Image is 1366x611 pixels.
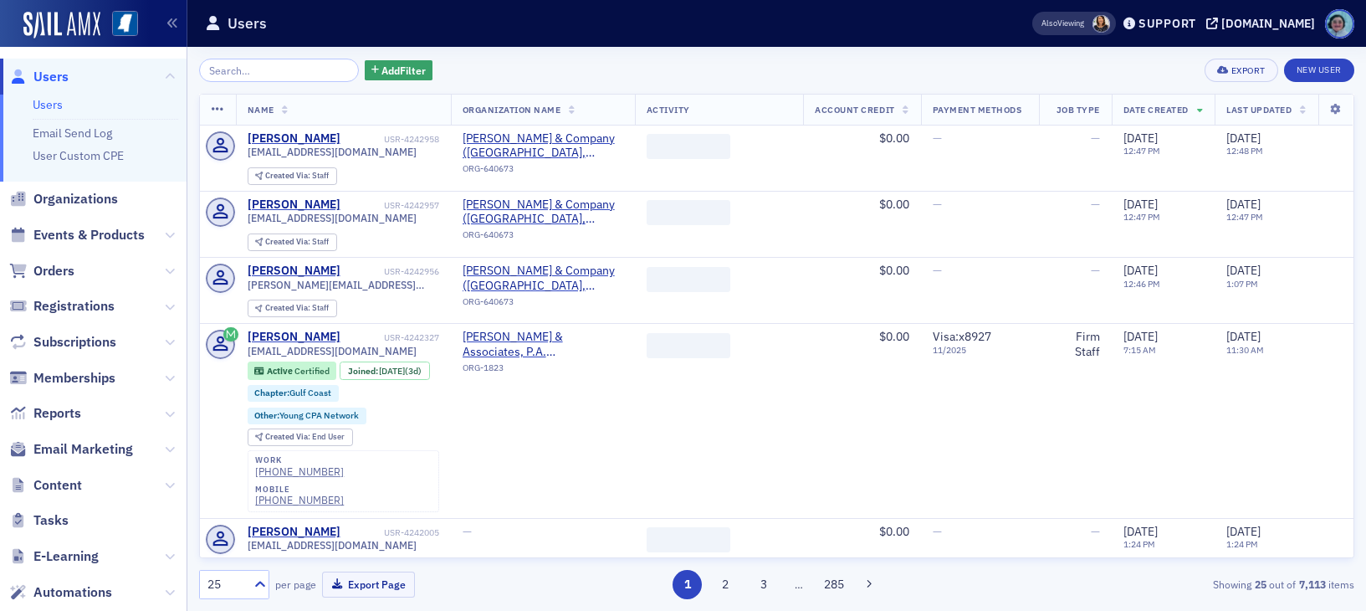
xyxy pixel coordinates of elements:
[1123,211,1160,223] time: 12:47 PM
[254,387,289,398] span: Chapter :
[1226,145,1263,157] time: 12:48 PM
[248,131,340,146] a: [PERSON_NAME]
[267,365,294,377] span: Active
[365,60,433,81] button: AddFilter
[199,59,359,82] input: Search…
[265,302,312,313] span: Created Via :
[9,583,112,602] a: Automations
[33,148,124,163] a: User Custom CPE
[322,572,415,598] button: Export Page
[879,131,909,146] span: $0.00
[1123,329,1158,344] span: [DATE]
[343,527,439,538] div: USR-4242005
[1123,344,1156,356] time: 7:15 AM
[381,63,426,78] span: Add Filter
[463,198,623,227] a: [PERSON_NAME] & Company ([GEOGRAPHIC_DATA], [GEOGRAPHIC_DATA])
[265,170,312,181] span: Created Via :
[112,11,138,37] img: SailAMX
[1325,9,1354,39] span: Profile
[879,263,909,278] span: $0.00
[228,13,267,33] h1: Users
[1056,104,1100,116] span: Job Type
[879,197,909,212] span: $0.00
[819,570,848,599] button: 285
[248,104,274,116] span: Name
[265,304,329,313] div: Staff
[255,465,344,478] div: [PHONE_NUMBER]
[33,226,145,244] span: Events & Products
[33,511,69,530] span: Tasks
[9,369,115,388] a: Memberships
[1091,131,1100,146] span: —
[379,366,422,377] div: (3d)
[23,12,100,39] a: SailAMX
[1123,278,1160,290] time: 12:46 PM
[1226,104,1292,116] span: Last Updated
[265,431,312,442] span: Created Via :
[248,408,367,424] div: Other:
[33,190,118,208] span: Organizations
[1123,524,1158,539] span: [DATE]
[933,524,942,539] span: —
[1296,577,1328,592] strong: 7,113
[933,345,1027,356] span: 11 / 2025
[100,11,138,39] a: View Homepage
[207,576,244,593] div: 25
[1091,524,1100,539] span: —
[1206,18,1321,29] button: [DOMAIN_NAME]
[254,366,329,377] a: Active Certified
[463,264,623,293] span: T.E. Lott & Company (Columbus, MS)
[248,212,417,224] span: [EMAIL_ADDRESS][DOMAIN_NAME]
[33,547,99,566] span: E-Learning
[254,410,359,421] a: Other:Young CPA Network
[343,266,439,277] div: USR-4242956
[1226,211,1263,223] time: 12:47 PM
[248,198,340,213] div: [PERSON_NAME]
[33,583,112,602] span: Automations
[879,524,909,539] span: $0.00
[463,229,623,246] div: ORG-640673
[9,297,115,316] a: Registrations
[1226,329,1261,344] span: [DATE]
[463,163,623,180] div: ORG-640673
[1041,18,1084,29] span: Viewing
[248,330,340,345] a: [PERSON_NAME]
[711,570,740,599] button: 2
[1231,66,1266,75] div: Export
[1251,577,1269,592] strong: 25
[265,172,329,181] div: Staff
[933,197,942,212] span: —
[33,126,112,141] a: Email Send Log
[1226,278,1258,290] time: 1:07 PM
[1284,59,1354,82] a: New User
[1123,104,1189,116] span: Date Created
[1051,330,1100,359] div: Firm Staff
[265,238,329,247] div: Staff
[1221,16,1315,31] div: [DOMAIN_NAME]
[463,296,623,313] div: ORG-640673
[255,494,344,506] a: [PHONE_NUMBER]
[9,190,118,208] a: Organizations
[33,440,133,459] span: Email Marketing
[749,570,778,599] button: 3
[9,476,82,495] a: Content
[343,200,439,211] div: USR-4242957
[1226,344,1264,356] time: 11:30 AM
[33,262,74,280] span: Orders
[647,134,730,159] span: ‌
[9,547,99,566] a: E-Learning
[1123,145,1160,157] time: 12:47 PM
[33,476,82,495] span: Content
[463,362,623,379] div: ORG-1823
[463,330,623,359] a: [PERSON_NAME] & Associates, P.A. ([GEOGRAPHIC_DATA], [GEOGRAPHIC_DATA])
[463,264,623,293] a: [PERSON_NAME] & Company ([GEOGRAPHIC_DATA], [GEOGRAPHIC_DATA])
[981,577,1354,592] div: Showing out of items
[463,104,561,116] span: Organization Name
[33,404,81,423] span: Reports
[248,300,337,317] div: Created Via: Staff
[1041,18,1057,28] div: Also
[1092,15,1110,33] span: Noma Burge
[248,429,353,446] div: Created Via: End User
